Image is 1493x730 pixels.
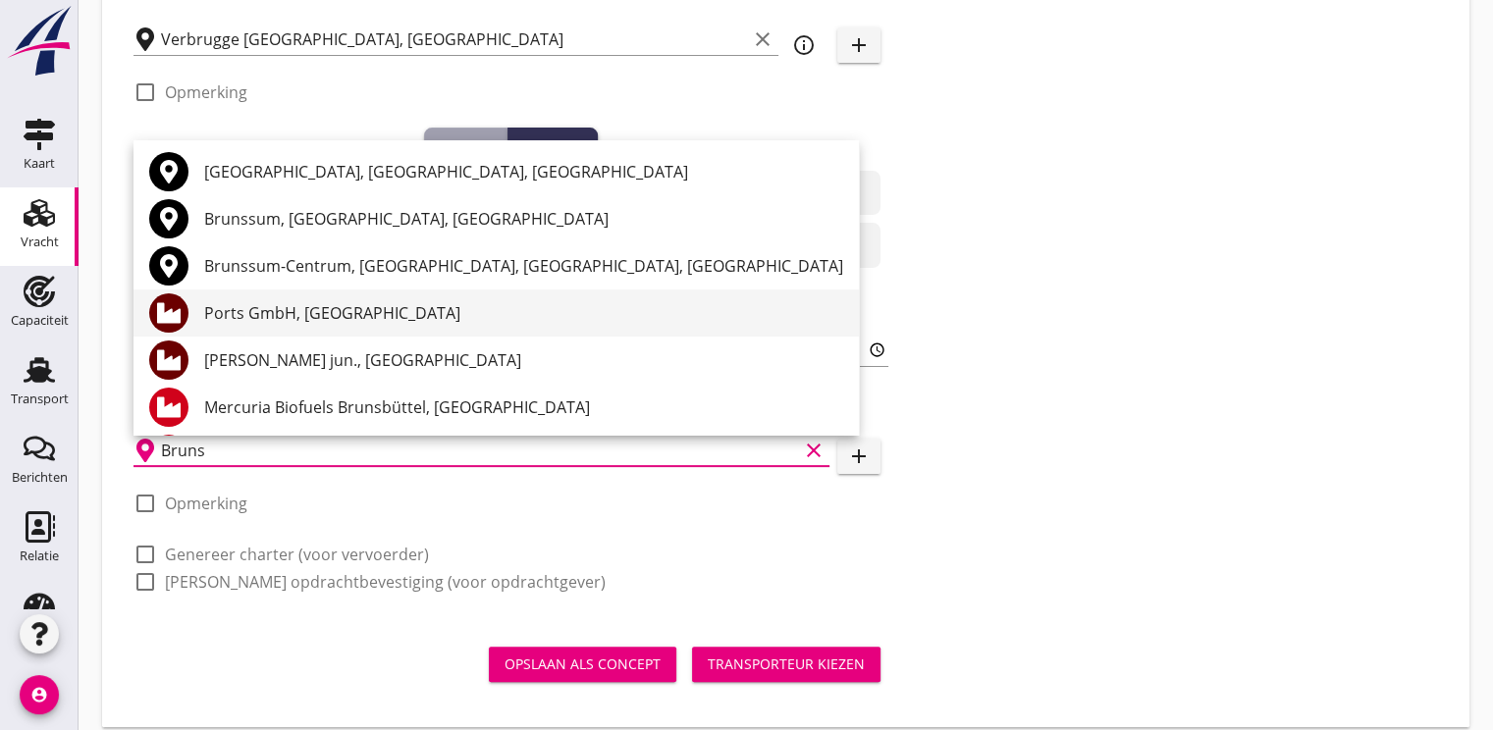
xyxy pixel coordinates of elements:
div: [PERSON_NAME] jun., [GEOGRAPHIC_DATA] [204,348,843,372]
div: Lossen op [515,135,590,156]
input: Losplaats [161,435,798,466]
label: Opmerking [165,82,247,102]
div: Berichten [12,471,68,484]
i: account_circle [20,675,59,714]
div: Relatie [20,549,59,562]
i: add [847,33,871,57]
img: logo-small.a267ee39.svg [4,5,75,78]
i: info_outline [792,33,816,57]
div: Capaciteit [11,314,69,327]
div: Transport [11,392,69,405]
button: Lossen op [507,128,598,163]
div: Vracht [21,235,59,248]
i: add [847,444,871,468]
div: Kaart [24,157,55,170]
div: Brunssum-Centrum, [GEOGRAPHIC_DATA], [GEOGRAPHIC_DATA], [GEOGRAPHIC_DATA] [204,254,843,278]
button: Laden op [424,128,507,163]
i: clear [802,439,826,462]
div: Ports GmbH, [GEOGRAPHIC_DATA] [204,301,843,325]
label: [PERSON_NAME] opdrachtbevestiging (voor opdrachtgever) [165,572,606,592]
div: [GEOGRAPHIC_DATA], [GEOGRAPHIC_DATA], [GEOGRAPHIC_DATA] [204,160,843,183]
div: Transporteur kiezen [708,653,865,674]
button: Transporteur kiezen [692,647,880,682]
div: Opslaan als concept [505,653,661,674]
div: Brunssum, [GEOGRAPHIC_DATA], [GEOGRAPHIC_DATA] [204,207,843,231]
label: Opmerking [165,494,247,513]
input: Laadplaats [161,24,747,55]
div: Laden op [432,135,499,156]
i: clear [751,27,774,51]
div: Mercuria Biofuels Brunsbüttel, [GEOGRAPHIC_DATA] [204,395,843,419]
label: Genereer charter (voor vervoerder) [165,545,429,564]
button: Opslaan als concept [489,647,676,682]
